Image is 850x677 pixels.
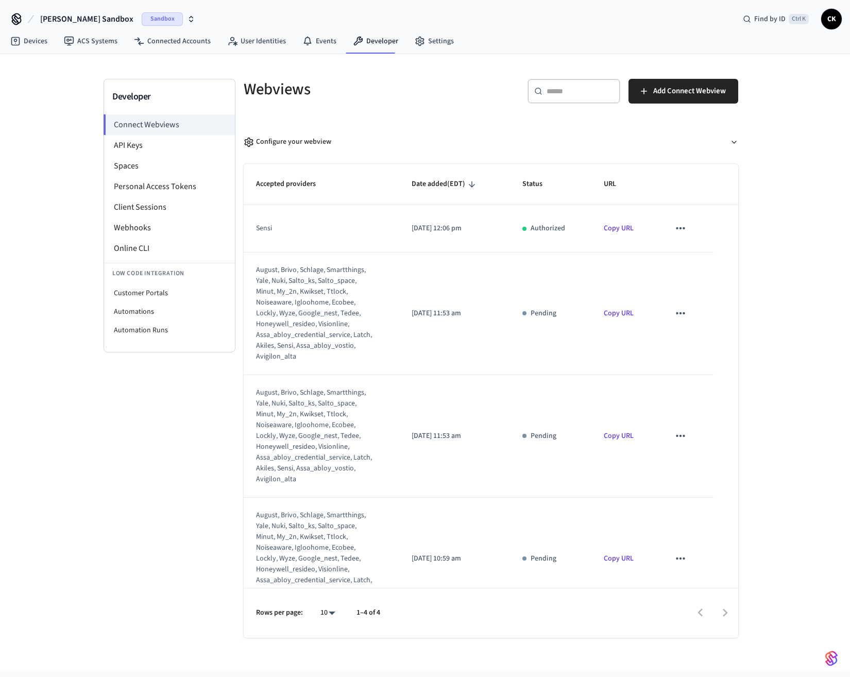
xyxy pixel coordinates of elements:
li: Automations [104,302,235,321]
a: Copy URL [604,223,634,233]
a: Settings [406,32,462,50]
img: SeamLogoGradient.69752ec5.svg [825,650,838,667]
li: Personal Access Tokens [104,176,235,197]
p: Pending [531,431,556,442]
h5: Webviews [244,79,485,100]
p: Pending [531,308,556,319]
p: Rows per page: [256,607,303,618]
li: Low Code Integration [104,263,235,284]
p: Pending [531,553,556,564]
div: august, brivo, schlage, smartthings, yale, nuki, salto_ks, salto_space, minut, my_2n, kwikset, tt... [256,265,374,362]
li: Webhooks [104,217,235,238]
a: Copy URL [604,553,634,564]
table: sticky table [244,164,738,620]
li: Connect Webviews [104,114,235,135]
a: Connected Accounts [126,32,219,50]
p: [DATE] 12:06 pm [412,223,498,234]
span: Date added(EDT) [412,176,479,192]
div: 10 [315,605,340,620]
p: 1–4 of 4 [356,607,380,618]
a: Devices [2,32,56,50]
li: API Keys [104,135,235,156]
button: CK [821,9,842,29]
a: User Identities [219,32,294,50]
li: Spaces [104,156,235,176]
p: Authorized [531,223,565,234]
span: Accepted providers [256,176,329,192]
span: URL [604,176,630,192]
button: Configure your webview [244,128,738,156]
span: Status [522,176,556,192]
div: Configure your webview [244,137,331,147]
div: august, brivo, schlage, smartthings, yale, nuki, salto_ks, salto_space, minut, my_2n, kwikset, tt... [256,510,374,607]
span: [PERSON_NAME] Sandbox [40,13,133,25]
a: Events [294,32,345,50]
li: Online CLI [104,238,235,259]
span: Add Connect Webview [653,84,726,98]
a: Copy URL [604,308,634,318]
button: Add Connect Webview [628,79,738,104]
span: Ctrl K [789,14,809,24]
p: [DATE] 11:53 am [412,308,498,319]
span: CK [822,10,841,28]
li: Customer Portals [104,284,235,302]
p: [DATE] 11:53 am [412,431,498,442]
a: Copy URL [604,431,634,441]
div: august, brivo, schlage, smartthings, yale, nuki, salto_ks, salto_space, minut, my_2n, kwikset, tt... [256,387,374,485]
h3: Developer [112,90,227,104]
a: ACS Systems [56,32,126,50]
p: [DATE] 10:59 am [412,553,498,564]
span: Find by ID [754,14,786,24]
div: sensi [256,223,374,234]
div: Find by IDCtrl K [735,10,817,28]
a: Developer [345,32,406,50]
li: Automation Runs [104,321,235,340]
li: Client Sessions [104,197,235,217]
span: Sandbox [142,12,183,26]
